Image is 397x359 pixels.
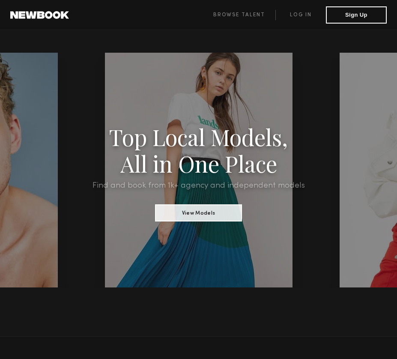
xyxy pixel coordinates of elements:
a: Log in [275,10,326,20]
h1: Top Local Models, All in One Place [30,124,367,177]
button: Sign Up [326,6,387,24]
a: Browse Talent [203,10,275,20]
a: View Models [155,207,242,217]
h2: Find and book from 1k+ agency and independent models [30,180,367,191]
button: View Models [155,204,242,221]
